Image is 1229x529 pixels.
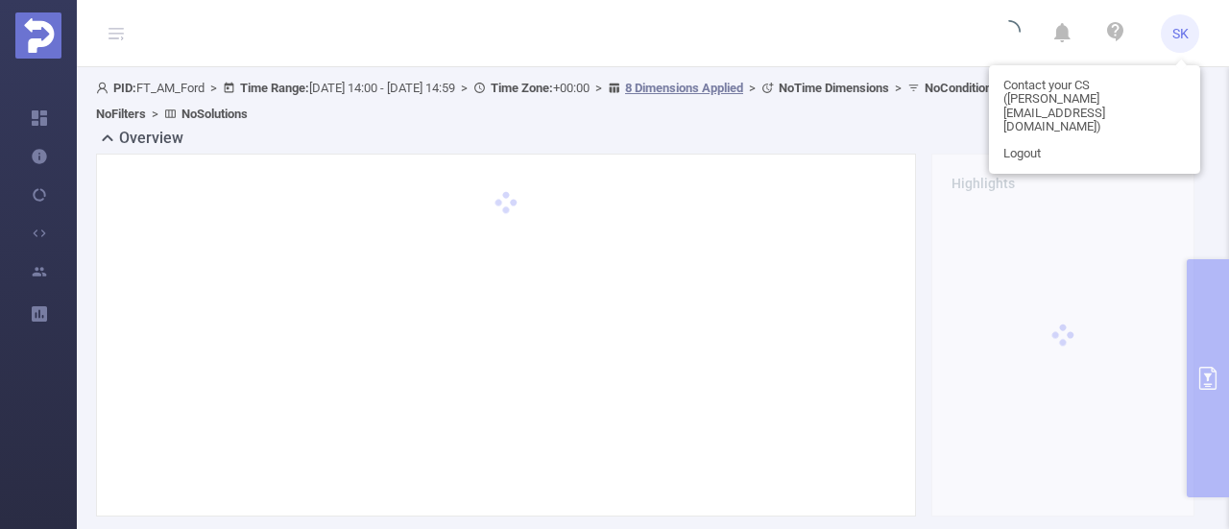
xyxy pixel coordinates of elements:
[181,107,248,121] b: No Solutions
[1172,14,1189,53] span: SK
[146,107,164,121] span: >
[96,82,113,94] i: icon: user
[1003,147,1041,160] span: Logout
[989,72,1200,140] a: Contact your CS ([PERSON_NAME][EMAIL_ADDRESS][DOMAIN_NAME])
[625,81,743,95] u: 8 Dimensions Applied
[743,81,761,95] span: >
[779,81,889,95] b: No Time Dimensions
[96,81,1034,121] span: FT_AM_Ford [DATE] 14:00 - [DATE] 14:59 +00:00
[119,127,183,150] h2: Overview
[240,81,309,95] b: Time Range:
[113,81,136,95] b: PID:
[491,81,553,95] b: Time Zone:
[15,12,61,59] img: Protected Media
[989,140,1200,167] a: Logout
[96,107,146,121] b: No Filters
[998,20,1021,47] i: icon: loading
[925,81,999,95] b: No Conditions
[590,81,608,95] span: >
[889,81,907,95] span: >
[205,81,223,95] span: >
[455,81,473,95] span: >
